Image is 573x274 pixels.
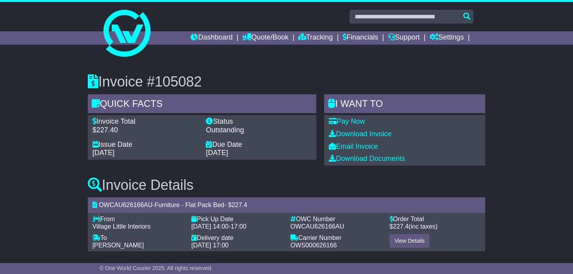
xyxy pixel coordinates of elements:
div: Carrier Number [290,234,382,242]
span: OWS000626166 [290,242,337,249]
span: [DATE] 14:00 [191,223,228,230]
span: [DATE] 17:00 [191,242,228,249]
span: 227.4 [393,223,409,230]
div: [DATE] [92,149,198,157]
h3: Invoice Details [88,177,486,193]
div: OWC Number [290,215,382,223]
a: Settings [430,31,464,45]
div: Invoice Total [92,117,198,126]
a: Pay Now [329,117,365,125]
span: [PERSON_NAME] [92,242,144,249]
div: Order Total [390,215,481,223]
span: 17:00 [231,223,247,230]
a: Support [388,31,420,45]
div: To [92,234,184,242]
a: Dashboard [190,31,232,45]
a: Email Invoice [329,142,378,150]
div: $227.40 [92,126,198,135]
span: © One World Courier 2025. All rights reserved. [100,265,213,271]
a: Tracking [298,31,333,45]
div: Quick Facts [88,94,317,115]
div: $ (inc taxes) [390,223,481,230]
span: Furniture - Flat Pack Bed [154,202,224,208]
div: - [191,223,283,230]
span: OWCAU626166AU [290,223,344,230]
span: 227.4 [232,202,247,208]
a: Download Invoice [329,130,392,138]
span: OWCAU626166AU [99,202,152,208]
div: Pick Up Date [191,215,283,223]
h3: Invoice #105082 [88,74,486,90]
div: Status [206,117,312,126]
div: Due Date [206,141,312,149]
div: Issue Date [92,141,198,149]
a: Download Documents [329,155,405,162]
div: Delivery date [191,234,283,242]
div: I WANT to [324,94,485,115]
div: [DATE] [206,149,312,157]
a: Financials [343,31,378,45]
span: Village Little Interiors [92,223,151,230]
a: Quote/Book [242,31,288,45]
div: - - $ [88,197,486,213]
div: Outstanding [206,126,312,135]
a: View Details [390,234,430,248]
div: From [92,215,184,223]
